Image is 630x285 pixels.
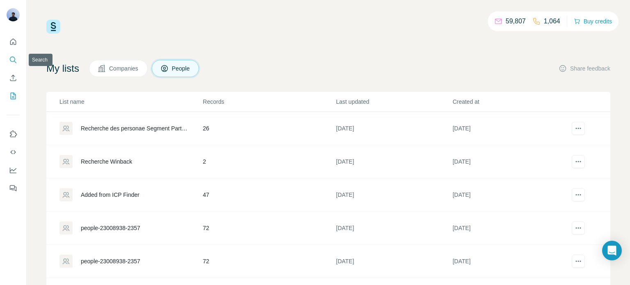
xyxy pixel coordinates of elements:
span: People [172,64,191,73]
td: [DATE] [452,245,568,278]
div: Added from ICP Finder [81,191,139,199]
button: actions [572,221,585,235]
td: [DATE] [336,145,452,178]
td: 26 [203,112,336,145]
p: Created at [452,98,568,106]
button: Search [7,52,20,67]
p: Records [203,98,336,106]
img: Surfe Logo [46,20,60,34]
button: Share feedback [559,64,610,73]
td: [DATE] [336,245,452,278]
p: 1,064 [544,16,560,26]
div: people-23008938-2357 [81,257,140,265]
div: Recherche Winback [81,157,132,166]
button: Enrich CSV [7,71,20,85]
td: [DATE] [336,112,452,145]
td: [DATE] [336,178,452,212]
td: [DATE] [452,178,568,212]
div: Open Intercom Messenger [602,241,622,260]
td: [DATE] [452,145,568,178]
div: people-23008938-2357 [81,224,140,232]
h4: My lists [46,62,79,75]
button: Buy credits [574,16,612,27]
td: [DATE] [336,212,452,245]
td: [DATE] [452,212,568,245]
td: 2 [203,145,336,178]
span: Companies [109,64,139,73]
button: Feedback [7,181,20,196]
button: actions [572,122,585,135]
p: 59,807 [506,16,526,26]
button: Use Surfe on LinkedIn [7,127,20,141]
td: 72 [203,212,336,245]
button: Dashboard [7,163,20,178]
button: actions [572,188,585,201]
button: My lists [7,89,20,103]
p: Last updated [336,98,452,106]
td: 47 [203,178,336,212]
p: List name [59,98,202,106]
button: Use Surfe API [7,145,20,160]
td: 72 [203,245,336,278]
img: Avatar [7,8,20,21]
button: actions [572,155,585,168]
button: actions [572,255,585,268]
td: [DATE] [452,112,568,145]
button: Quick start [7,34,20,49]
div: Recherche des personae Segment Partenaire 2025 [81,124,189,132]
